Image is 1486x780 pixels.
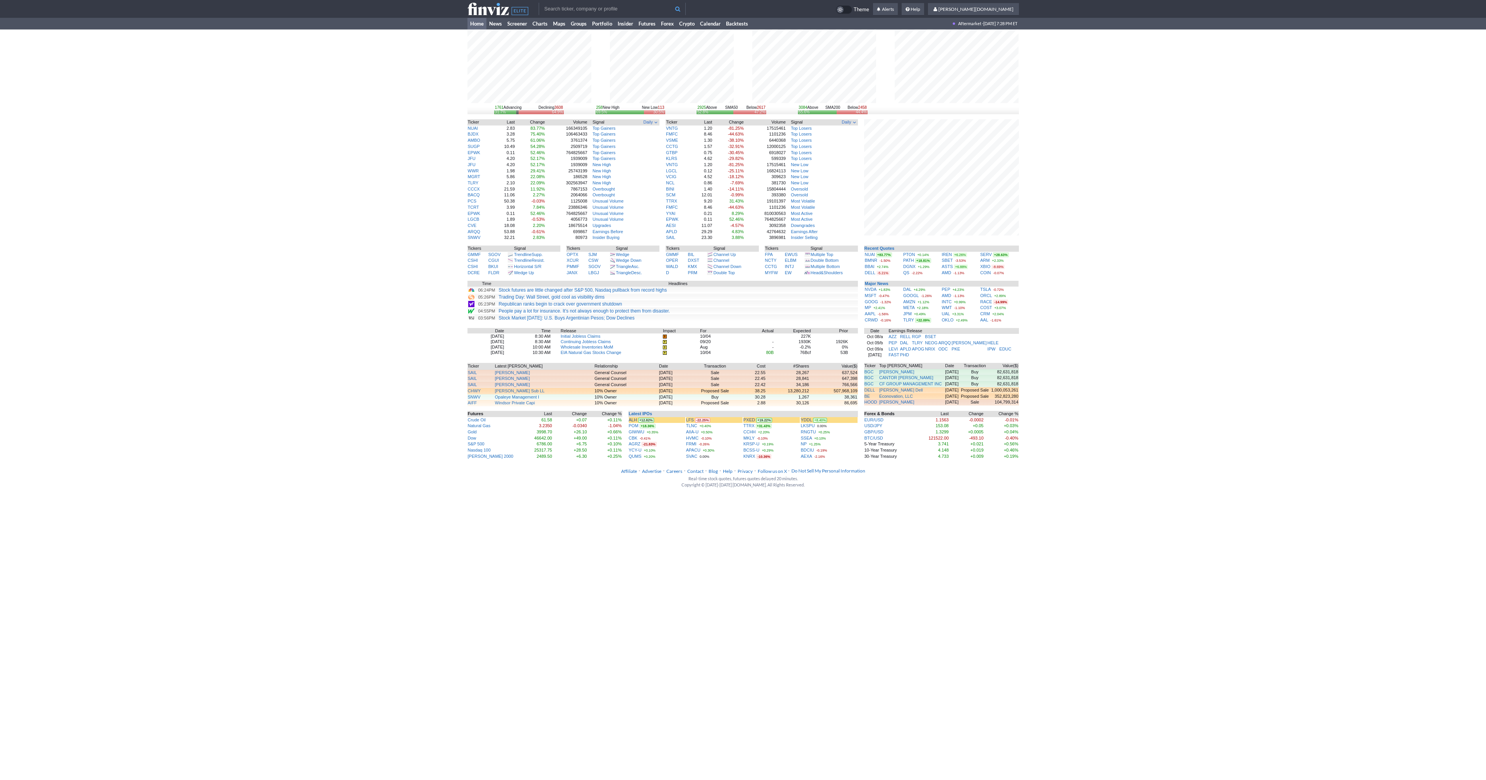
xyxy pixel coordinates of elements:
a: Top Gainers [592,150,615,155]
a: GMMF [468,252,481,257]
a: AMD [942,270,951,275]
a: AMBO [468,138,480,143]
a: Insider Selling [791,235,818,240]
a: Groups [568,18,589,29]
a: SGOV [588,264,601,269]
a: NRIX [925,347,935,351]
a: IPW [988,347,996,351]
a: Top Gainers [592,144,615,149]
a: PTON [903,252,915,257]
a: FMFC [666,132,678,136]
a: Crypto [676,18,697,29]
a: SSEA [801,436,812,440]
a: Channel [713,258,729,263]
a: EW [785,270,792,275]
a: GIWWU [629,430,644,434]
a: OKLO [942,318,954,322]
a: WMT [942,305,952,310]
a: ALH [629,417,637,422]
span: Daily [644,119,653,125]
a: Unusual Volume [592,205,623,210]
a: GMMF [666,252,679,257]
a: SAIL [468,376,477,381]
a: Stock Market [DATE]: U.S. Buys Argentinian Pesos; Dow Declines [499,315,635,321]
a: EIA Natural Gas Stocks Change [561,350,621,355]
a: Theme [836,5,869,14]
a: SAIL [468,382,477,387]
a: Overbought [592,192,615,197]
a: Most Volatile [791,199,815,203]
a: Charts [530,18,550,29]
a: KRSP-U [743,442,760,446]
a: Republican ranks begin to crack over government shutdown [499,301,622,307]
a: [PERSON_NAME] Sub LL [495,388,544,393]
a: YCY-U [629,448,642,452]
a: CF GROUP MANAGEMENT INC [879,381,942,387]
a: Major News [865,281,889,286]
a: Top Losers [791,156,812,161]
a: EWUS [785,252,798,257]
a: APACU [686,448,700,452]
a: News [486,18,505,29]
a: Top Losers [791,150,812,155]
a: KLRS [666,156,677,161]
a: AAPL [865,311,876,316]
a: KNRX [743,454,755,459]
a: BBAI [865,264,875,269]
a: CVE [468,223,477,228]
a: Crude Oil [468,417,486,422]
a: TTRX [743,423,755,428]
a: Double Bottom [811,258,839,263]
a: PXED [743,417,755,422]
a: CCCX [468,187,480,191]
a: BGC [865,375,874,380]
a: EPWK [666,217,678,222]
span: [PERSON_NAME][DOMAIN_NAME] [938,6,1013,12]
input: Search ticker, company or profile [539,3,686,15]
a: Oct 09/a [867,347,883,351]
a: SNWV [468,395,481,399]
a: ARQQ [938,340,951,345]
a: [PERSON_NAME] [495,382,530,387]
a: NVDA [865,287,877,292]
a: Oct 09/b [867,340,883,345]
a: DCRE [468,270,480,275]
a: Gold [468,430,477,434]
a: CSHI [468,258,478,263]
a: SNWV [468,235,481,240]
a: SUGP [468,144,480,149]
a: WALD [666,264,678,269]
a: [PERSON_NAME] [879,369,914,375]
a: D [666,270,669,275]
a: USD/JPY [865,423,882,428]
a: FLDR [488,270,500,275]
a: Wedge [616,252,630,257]
a: YDDL [801,417,812,422]
a: SCM [666,192,675,197]
a: [DATE] [868,352,882,357]
a: Portfolio [589,18,615,29]
a: PHD [900,352,909,357]
a: Continuing Jobless Claims [561,339,611,344]
a: IREN [942,252,952,257]
a: DAL [903,287,911,292]
a: LKSPU [801,423,815,428]
a: Most Volatile [791,205,815,210]
a: Overbought [592,187,615,191]
a: New High [592,180,611,185]
a: COST [980,305,992,310]
a: Maps [550,18,568,29]
a: Top Losers [791,126,812,131]
a: FRMI [686,442,697,446]
a: AMZN [903,299,915,304]
a: DGNX [903,264,916,269]
a: Top Gainers [592,126,615,131]
a: TLRY [468,180,479,185]
a: DXST [688,258,699,263]
a: PRM [688,270,697,275]
a: Multiple Bottom [811,264,840,269]
a: Downgrades [791,223,815,228]
a: JPM [903,311,912,316]
a: New Low [791,180,808,185]
a: CHWY [468,388,481,393]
